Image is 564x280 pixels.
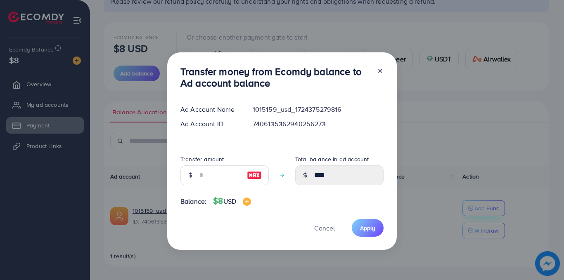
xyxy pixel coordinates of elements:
[180,66,370,89] h3: Transfer money from Ecomdy balance to Ad account balance
[352,219,384,237] button: Apply
[246,119,390,129] div: 7406135362940256273
[314,224,335,233] span: Cancel
[295,155,369,163] label: Total balance in ad account
[304,219,345,237] button: Cancel
[360,224,375,232] span: Apply
[246,105,390,114] div: 1015159_usd_1724375279816
[180,197,206,206] span: Balance:
[223,197,236,206] span: USD
[247,170,262,180] img: image
[243,198,251,206] img: image
[180,155,224,163] label: Transfer amount
[213,196,251,206] h4: $8
[174,105,246,114] div: Ad Account Name
[174,119,246,129] div: Ad Account ID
